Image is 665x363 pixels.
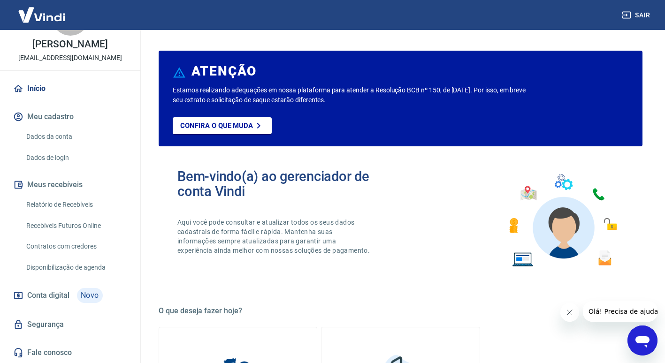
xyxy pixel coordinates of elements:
a: Recebíveis Futuros Online [23,216,129,235]
span: Novo [77,288,103,303]
span: Conta digital [27,289,69,302]
iframe: Mensagem da empresa [583,301,657,322]
a: Segurança [11,314,129,335]
a: Dados de login [23,148,129,167]
button: Sair [620,7,654,24]
h6: ATENÇÃO [191,67,257,76]
p: Aqui você pode consultar e atualizar todos os seus dados cadastrais de forma fácil e rápida. Mant... [177,218,372,255]
h5: O que deseja fazer hoje? [159,306,642,316]
a: Conta digitalNovo [11,284,129,307]
img: Vindi [11,0,72,29]
p: [EMAIL_ADDRESS][DOMAIN_NAME] [18,53,122,63]
iframe: Botão para abrir a janela de mensagens [627,325,657,355]
p: Estamos realizando adequações em nossa plataforma para atender a Resolução BCB nº 150, de [DATE].... [173,85,537,105]
p: Confira o que muda [180,121,253,130]
a: Relatório de Recebíveis [23,195,129,214]
a: Fale conosco [11,342,129,363]
a: Início [11,78,129,99]
span: Olá! Precisa de ajuda? [6,7,79,14]
a: Dados da conta [23,127,129,146]
button: Meu cadastro [11,106,129,127]
button: Meus recebíveis [11,174,129,195]
a: Confira o que muda [173,117,272,134]
h2: Bem-vindo(a) ao gerenciador de conta Vindi [177,169,401,199]
p: [PERSON_NAME] [32,39,107,49]
a: Disponibilização de agenda [23,258,129,277]
a: Contratos com credores [23,237,129,256]
iframe: Fechar mensagem [560,303,579,322]
img: Imagem de um avatar masculino com diversos icones exemplificando as funcionalidades do gerenciado... [501,169,624,272]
